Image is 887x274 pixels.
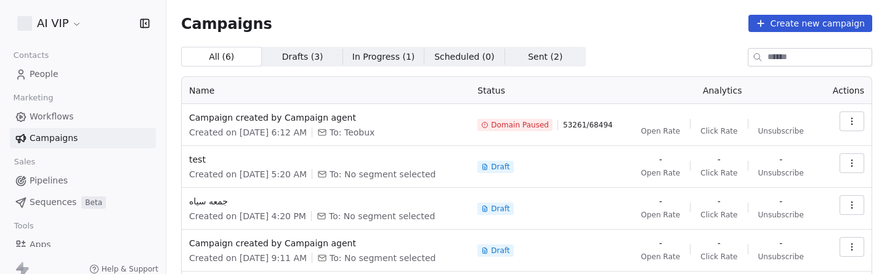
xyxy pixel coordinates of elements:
[330,126,375,139] span: To: Teobux
[779,153,782,166] span: -
[700,210,737,220] span: Click Rate
[182,77,470,104] th: Name
[491,162,509,172] span: Draft
[330,252,435,264] span: To: No segment selected
[189,153,463,166] span: test
[189,237,463,249] span: Campaign created by Campaign agent
[470,77,624,104] th: Status
[528,50,562,63] span: Sent ( 2 )
[30,174,68,187] span: Pipelines
[779,195,782,208] span: -
[15,13,84,34] button: AI VIP
[718,153,721,166] span: -
[659,195,662,208] span: -
[659,237,662,249] span: -
[189,252,307,264] span: Created on [DATE] 9:11 AM
[10,128,156,148] a: Campaigns
[758,126,804,136] span: Unsubscribe
[758,252,804,262] span: Unsubscribe
[641,126,681,136] span: Open Rate
[491,246,509,256] span: Draft
[81,196,106,209] span: Beta
[563,120,613,130] span: 53261 / 68494
[748,15,872,32] button: Create new campaign
[329,210,435,222] span: To: No segment selected
[659,153,662,166] span: -
[189,210,306,222] span: Created on [DATE] 4:20 PM
[779,237,782,249] span: -
[189,195,463,208] span: جمعه سیاه
[641,210,681,220] span: Open Rate
[330,168,435,180] span: To: No segment selected
[820,77,872,104] th: Actions
[181,15,272,32] span: Campaigns
[30,238,51,251] span: Apps
[10,107,156,127] a: Workflows
[102,264,158,274] span: Help & Support
[10,64,156,84] a: People
[491,120,549,130] span: Domain Paused
[189,126,307,139] span: Created on [DATE] 6:12 AM
[8,89,59,107] span: Marketing
[10,171,156,191] a: Pipelines
[641,168,681,178] span: Open Rate
[718,195,721,208] span: -
[758,168,804,178] span: Unsubscribe
[282,50,323,63] span: Drafts ( 3 )
[718,237,721,249] span: -
[700,252,737,262] span: Click Rate
[189,168,307,180] span: Created on [DATE] 5:20 AM
[9,217,39,235] span: Tools
[352,50,415,63] span: In Progress ( 1 )
[9,153,41,171] span: Sales
[89,264,158,274] a: Help & Support
[37,15,69,31] span: AI VIP
[700,126,737,136] span: Click Rate
[491,204,509,214] span: Draft
[10,192,156,212] a: SequencesBeta
[10,235,156,255] a: Apps
[30,68,59,81] span: People
[434,50,495,63] span: Scheduled ( 0 )
[189,111,463,124] span: Campaign created by Campaign agent
[624,77,820,104] th: Analytics
[30,196,76,209] span: Sequences
[758,210,804,220] span: Unsubscribe
[30,110,74,123] span: Workflows
[700,168,737,178] span: Click Rate
[30,132,78,145] span: Campaigns
[641,252,681,262] span: Open Rate
[8,46,54,65] span: Contacts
